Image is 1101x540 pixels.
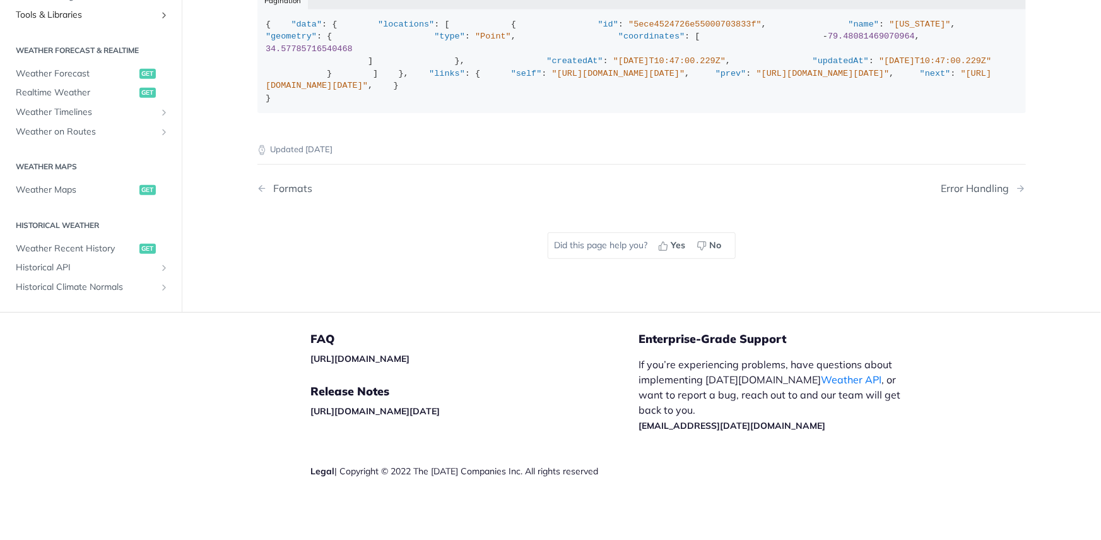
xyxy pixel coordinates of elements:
span: "[DATE]T10:47:00.229Z" [879,56,991,66]
div: Formats [268,183,313,195]
span: Yes [671,239,686,252]
nav: Pagination Controls [257,170,1026,207]
span: Realtime Weather [16,87,136,99]
a: [EMAIL_ADDRESS][DATE][DOMAIN_NAME] [639,420,826,431]
span: - [823,32,828,41]
a: Weather API [821,373,882,386]
button: Yes [654,236,693,255]
span: "[URL][DOMAIN_NAME][DATE]" [757,69,890,78]
div: | Copyright © 2022 The [DATE] Companies Inc. All rights reserved [311,465,639,477]
span: "next" [920,69,951,78]
span: "Point" [475,32,511,41]
p: Updated [DATE] [257,143,1026,156]
h5: Release Notes [311,384,639,399]
a: Weather on RoutesShow subpages for Weather on Routes [9,123,172,141]
a: Historical APIShow subpages for Historical API [9,258,172,277]
span: Weather Recent History [16,243,136,255]
span: Weather Maps [16,184,136,196]
a: [URL][DOMAIN_NAME][DATE] [311,405,440,417]
a: Weather Forecastget [9,64,172,83]
span: "id" [598,20,618,29]
h5: FAQ [311,332,639,347]
a: Legal [311,465,335,477]
span: "[URL][DOMAIN_NAME][DATE]" [552,69,685,78]
span: "locations" [378,20,434,29]
span: 79.48081469070964 [828,32,915,41]
span: "updatedAt" [813,56,869,66]
span: "[DATE]T10:47:00.229Z" [613,56,726,66]
span: get [139,69,156,79]
a: Realtime Weatherget [9,83,172,102]
h2: Historical Weather [9,220,172,231]
a: Previous Page: Formats [257,183,587,195]
h2: Weather Forecast & realtime [9,45,172,56]
h2: Weather Maps [9,161,172,172]
p: If you’re experiencing problems, have questions about implementing [DATE][DOMAIN_NAME] , or want ... [639,357,914,433]
span: No [710,239,722,252]
span: Weather Forecast [16,68,136,80]
button: Show subpages for Weather Timelines [159,107,169,117]
button: Show subpages for Tools & Libraries [159,10,169,20]
a: Tools & LibrariesShow subpages for Tools & Libraries [9,6,172,25]
span: "type" [434,32,465,41]
span: Weather Timelines [16,106,156,119]
span: "geometry" [266,32,317,41]
span: Weather on Routes [16,126,156,138]
span: "createdAt" [547,56,603,66]
div: { : { : [ { : , : , : { : , : [ , ] }, : , : } ] }, : { : , : , : , } } [266,18,1017,105]
span: "5ece4524726e55000703833f" [628,20,762,29]
span: "prev" [715,69,746,78]
span: get [139,185,156,195]
button: Show subpages for Weather on Routes [159,127,169,137]
span: "coordinates" [618,32,685,41]
span: "[US_STATE]" [890,20,951,29]
span: get [139,88,156,98]
button: Show subpages for Historical Climate Normals [159,282,169,292]
button: Show subpages for Historical API [159,263,169,273]
span: Historical Climate Normals [16,281,156,294]
div: Error Handling [941,183,1016,195]
span: "name" [849,20,880,29]
a: Weather TimelinesShow subpages for Weather Timelines [9,103,172,122]
span: "self" [511,69,542,78]
button: No [693,236,729,255]
span: "data" [291,20,322,29]
a: Historical Climate NormalsShow subpages for Historical Climate Normals [9,278,172,297]
a: Weather Recent Historyget [9,239,172,258]
h5: Enterprise-Grade Support [639,332,934,347]
span: 34.57785716540468 [266,44,353,54]
span: "links" [429,69,465,78]
span: Tools & Libraries [16,9,156,21]
span: get [139,244,156,254]
span: Historical API [16,261,156,274]
a: Weather Mapsget [9,181,172,200]
a: [URL][DOMAIN_NAME] [311,353,410,364]
a: Next Page: Error Handling [941,183,1026,195]
div: Did this page help you? [548,232,736,259]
